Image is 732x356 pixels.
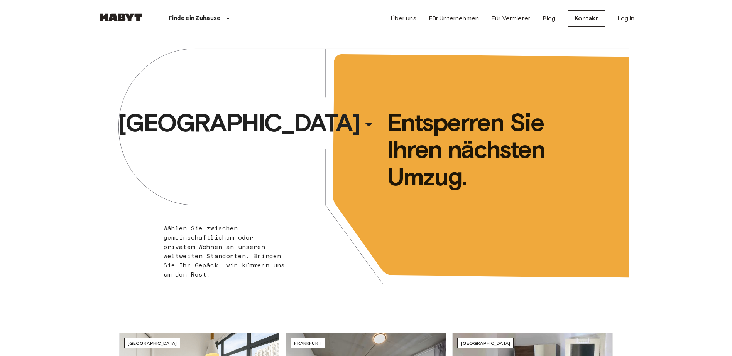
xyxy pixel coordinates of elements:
a: Über uns [391,14,416,23]
a: Für Unternehmen [429,14,479,23]
p: Finde ein Zuhause [169,14,221,23]
button: [GEOGRAPHIC_DATA] [115,105,381,141]
span: Wählen Sie zwischen gemeinschaftlichem oder privatem Wohnen an unseren weltweiten Standorten. Bri... [164,225,285,278]
span: [GEOGRAPHIC_DATA] [118,107,360,138]
span: Entsperren Sie Ihren nächsten Umzug. [387,109,597,190]
a: Kontakt [568,10,605,27]
span: Frankfurt [294,340,321,346]
span: [GEOGRAPHIC_DATA] [128,340,177,346]
a: Für Vermieter [491,14,530,23]
span: [GEOGRAPHIC_DATA] [461,340,510,346]
img: Habyt [98,13,144,21]
a: Log in [617,14,635,23]
a: Blog [543,14,556,23]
